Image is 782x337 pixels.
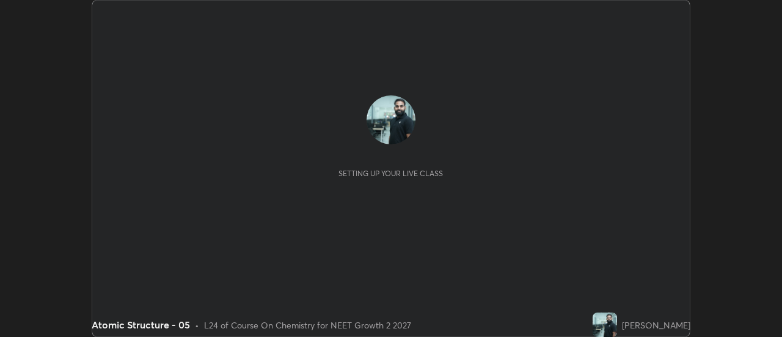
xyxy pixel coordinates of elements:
div: L24 of Course On Chemistry for NEET Growth 2 2027 [204,319,411,331]
img: 458855d34a904919bf64d220e753158f.jpg [367,95,415,144]
div: • [195,319,199,331]
div: Setting up your live class [338,169,443,178]
img: 458855d34a904919bf64d220e753158f.jpg [593,313,617,337]
div: [PERSON_NAME] [622,319,690,331]
div: Atomic Structure - 05 [92,317,190,332]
